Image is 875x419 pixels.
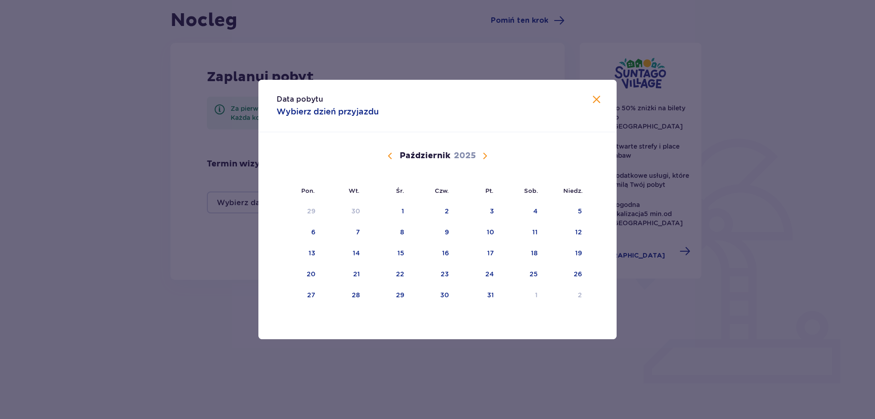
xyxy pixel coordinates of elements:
div: 22 [396,269,404,279]
div: 18 [531,248,538,258]
td: Choose czwartek, 9 października 2025 as your check-in date. It’s available. [411,222,456,243]
td: Choose sobota, 4 października 2025 as your check-in date. It’s available. [500,202,545,222]
td: Choose poniedziałek, 6 października 2025 as your check-in date. It’s available. [277,222,322,243]
td: Choose środa, 15 października 2025 as your check-in date. It’s available. [366,243,411,264]
td: Choose piątek, 10 października 2025 as your check-in date. It’s available. [455,222,500,243]
p: Data pobytu [277,94,323,104]
td: Choose niedziela, 19 października 2025 as your check-in date. It’s available. [544,243,588,264]
td: Choose poniedziałek, 29 września 2025 as your check-in date. It’s available. [277,202,322,222]
td: Choose wtorek, 21 października 2025 as your check-in date. It’s available. [322,264,367,285]
td: Choose sobota, 25 października 2025 as your check-in date. It’s available. [500,264,545,285]
td: Choose środa, 8 października 2025 as your check-in date. It’s available. [366,222,411,243]
small: Czw. [435,187,449,194]
td: Choose piątek, 3 października 2025 as your check-in date. It’s available. [455,202,500,222]
p: Październik [400,150,450,161]
div: 16 [442,248,449,258]
div: 2 [445,207,449,216]
td: Choose poniedziałek, 13 października 2025 as your check-in date. It’s available. [277,243,322,264]
div: 3 [490,207,494,216]
td: Choose piątek, 24 października 2025 as your check-in date. It’s available. [455,264,500,285]
div: 25 [530,269,538,279]
td: Choose niedziela, 5 października 2025 as your check-in date. It’s available. [544,202,588,222]
td: Choose czwartek, 23 października 2025 as your check-in date. It’s available. [411,264,456,285]
td: Choose wtorek, 7 października 2025 as your check-in date. It’s available. [322,222,367,243]
td: Choose środa, 22 października 2025 as your check-in date. It’s available. [366,264,411,285]
div: Calendar [258,132,617,321]
small: Niedz. [563,187,583,194]
small: Wt. [349,187,360,194]
div: 17 [487,248,494,258]
td: Choose środa, 1 października 2025 as your check-in date. It’s available. [366,202,411,222]
td: Choose niedziela, 12 października 2025 as your check-in date. It’s available. [544,222,588,243]
td: Choose sobota, 18 października 2025 as your check-in date. It’s available. [500,243,545,264]
div: 13 [309,248,315,258]
div: 10 [487,228,494,237]
div: 8 [400,228,404,237]
div: 1 [401,207,404,216]
div: 6 [311,228,315,237]
div: 23 [441,269,449,279]
small: Pt. [485,187,494,194]
td: Choose niedziela, 26 października 2025 as your check-in date. It’s available. [544,264,588,285]
td: Choose piątek, 17 października 2025 as your check-in date. It’s available. [455,243,500,264]
div: 7 [356,228,360,237]
div: 30 [351,207,360,216]
td: Choose czwartek, 16 października 2025 as your check-in date. It’s available. [411,243,456,264]
div: 29 [307,207,315,216]
small: Sob. [524,187,538,194]
div: 20 [307,269,315,279]
div: 9 [445,228,449,237]
div: 4 [533,207,538,216]
p: 2025 [454,150,476,161]
div: 15 [397,248,404,258]
td: Choose wtorek, 30 września 2025 as your check-in date. It’s available. [322,202,367,222]
small: Pon. [301,187,315,194]
div: 21 [353,269,360,279]
p: Wybierz dzień przyjazdu [277,106,379,117]
td: Choose sobota, 11 października 2025 as your check-in date. It’s available. [500,222,545,243]
div: 24 [485,269,494,279]
td: Choose czwartek, 2 października 2025 as your check-in date. It’s available. [411,202,456,222]
td: Choose wtorek, 14 października 2025 as your check-in date. It’s available. [322,243,367,264]
div: 11 [532,228,538,237]
td: Choose poniedziałek, 20 października 2025 as your check-in date. It’s available. [277,264,322,285]
div: 14 [353,248,360,258]
small: Śr. [396,187,404,194]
